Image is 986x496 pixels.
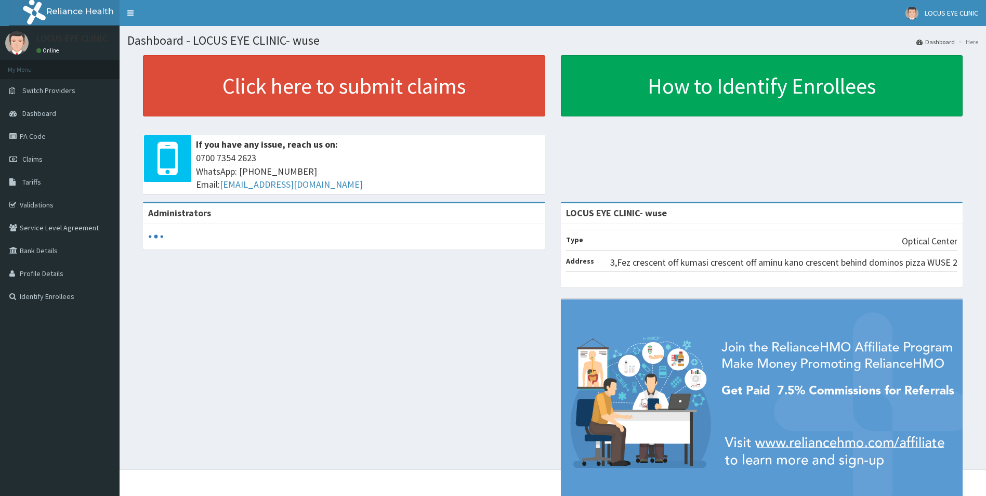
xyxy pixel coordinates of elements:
a: [EMAIL_ADDRESS][DOMAIN_NAME] [220,178,363,190]
p: 3,Fez crescent off kumasi crescent off aminu kano crescent behind dominos pizza WUSE 2 [610,256,957,269]
b: If you have any issue, reach us on: [196,138,338,150]
p: LOCUS EYE CLINIC [36,34,108,43]
li: Here [956,37,978,46]
h1: Dashboard - LOCUS EYE CLINIC- wuse [127,34,978,47]
span: 0700 7354 2623 WhatsApp: [PHONE_NUMBER] Email: [196,151,540,191]
span: Claims [22,154,43,164]
a: How to Identify Enrollees [561,55,963,116]
img: User Image [905,7,918,20]
strong: LOCUS EYE CLINIC- wuse [566,207,667,219]
b: Type [566,235,583,244]
a: Dashboard [916,37,955,46]
span: Switch Providers [22,86,75,95]
a: Click here to submit claims [143,55,545,116]
span: LOCUS EYE CLINIC [925,8,978,18]
b: Address [566,256,594,266]
span: Tariffs [22,177,41,187]
p: Optical Center [902,234,957,248]
svg: audio-loading [148,229,164,244]
b: Administrators [148,207,211,219]
span: Dashboard [22,109,56,118]
a: Online [36,47,61,54]
img: User Image [5,31,29,55]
